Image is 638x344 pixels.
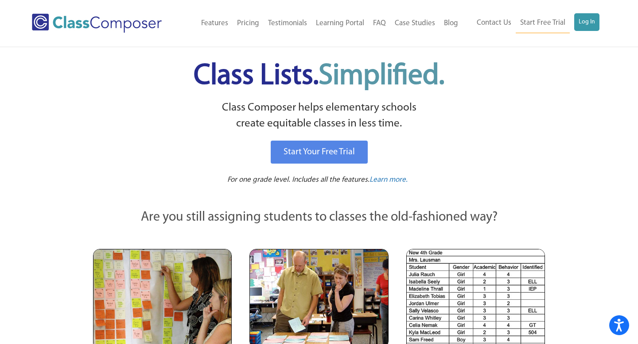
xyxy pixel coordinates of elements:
a: Contact Us [472,13,516,33]
a: Blog [440,14,463,33]
a: Start Your Free Trial [271,141,368,164]
span: Simplified. [319,62,444,91]
p: Class Composer helps elementary schools create equitable classes in less time. [92,100,546,132]
a: Features [197,14,233,33]
a: Testimonials [264,14,311,33]
a: Pricing [233,14,264,33]
span: Class Lists. [194,62,444,91]
nav: Header Menu [463,13,599,33]
span: For one grade level. Includes all the features. [227,176,370,183]
img: Class Composer [32,14,162,33]
a: Log In [574,13,599,31]
p: Are you still assigning students to classes the old-fashioned way? [93,208,545,227]
span: Learn more. [370,176,408,183]
a: Learning Portal [311,14,369,33]
nav: Header Menu [182,14,463,33]
a: FAQ [369,14,390,33]
a: Start Free Trial [516,13,570,33]
a: Case Studies [390,14,440,33]
a: Learn more. [370,175,408,186]
span: Start Your Free Trial [284,148,355,157]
